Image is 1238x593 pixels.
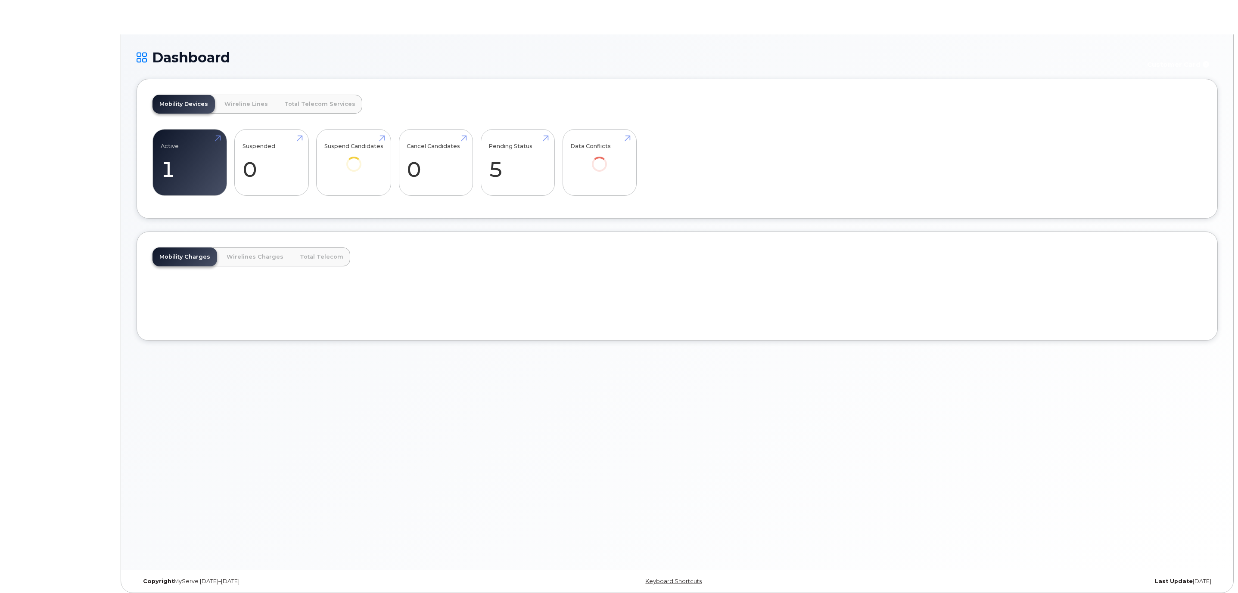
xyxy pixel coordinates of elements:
[407,134,465,191] a: Cancel Candidates 0
[488,134,547,191] a: Pending Status 5
[220,247,290,266] a: Wirelines Charges
[1140,57,1218,72] button: Customer Card
[857,578,1218,585] div: [DATE]
[218,95,275,114] a: Wireline Lines
[277,95,362,114] a: Total Telecom Services
[137,578,497,585] div: MyServe [DATE]–[DATE]
[243,134,301,191] a: Suspended 0
[324,134,383,184] a: Suspend Candidates
[161,134,219,191] a: Active 1
[645,578,702,584] a: Keyboard Shortcuts
[570,134,628,184] a: Data Conflicts
[152,95,215,114] a: Mobility Devices
[293,247,350,266] a: Total Telecom
[152,247,217,266] a: Mobility Charges
[143,578,174,584] strong: Copyright
[137,50,1136,65] h1: Dashboard
[1155,578,1193,584] strong: Last Update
